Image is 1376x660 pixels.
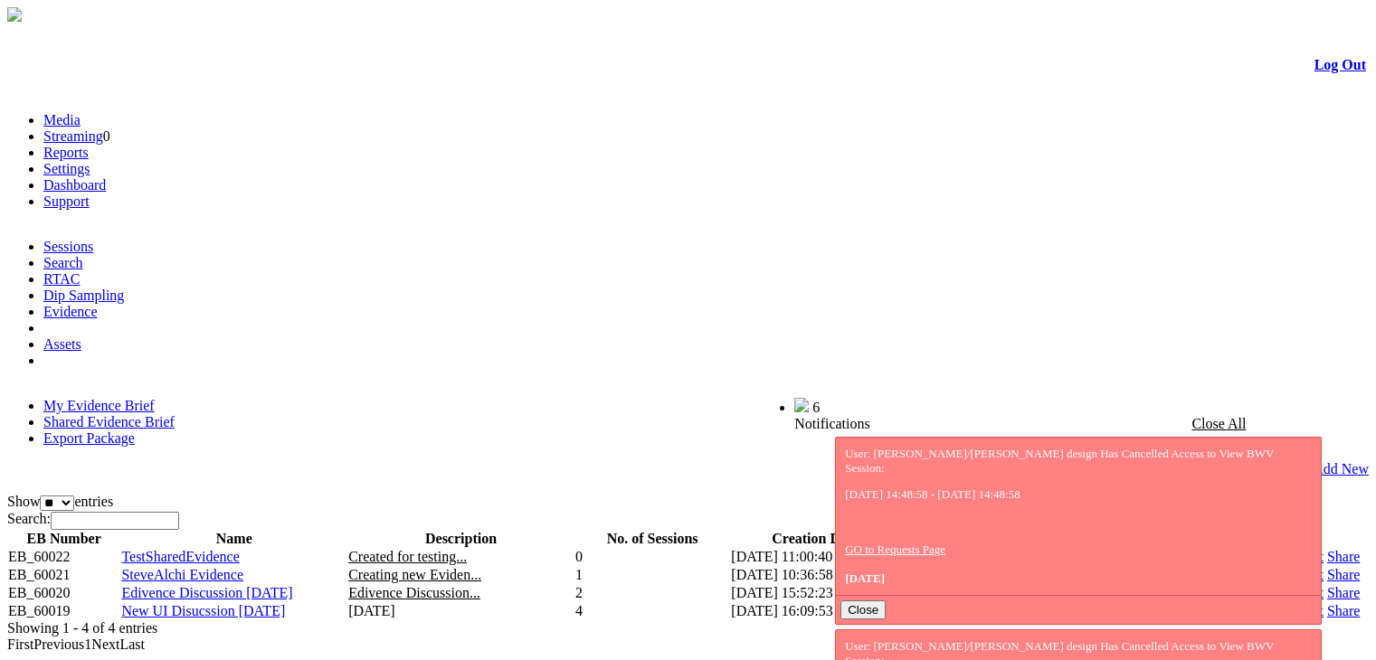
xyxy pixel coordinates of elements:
span: Edivence Discussion... [348,585,480,600]
a: GO to Requests Page [845,542,945,556]
div: User: [PERSON_NAME]/[PERSON_NAME] design Has Cancelled Access to View BWV Session: [845,447,1312,586]
a: Share [1327,567,1360,582]
a: Sessions [43,239,93,254]
span: 6 [812,400,820,415]
a: Add New [1313,461,1369,477]
div: Notifications [794,416,1331,432]
img: bell25.png [794,398,809,412]
span: [DATE] [845,571,885,585]
th: Name: activate to sort column ascending [120,530,347,548]
span: [DATE] [348,603,395,618]
a: Evidence [43,304,98,319]
a: Support [43,193,90,209]
a: Settings [43,161,90,176]
a: Dip Sampling [43,288,124,303]
a: 1 [84,636,91,652]
p: [DATE] 14:48:58 - [DATE] 14:48:58 [845,487,1312,502]
span: Creating new Eviden... [348,567,481,582]
a: Streaming [43,128,103,144]
a: Media [43,112,81,127]
span: Welcome, Nav Alchi design (Administrator) [550,399,758,412]
img: arrow-3.png [7,7,22,22]
a: Last [119,636,145,652]
a: New UI Disucssion [DATE] [121,603,285,618]
td: EB_60019 [7,602,120,620]
span: 0 [103,128,110,144]
th: EB Number: activate to sort column ascending [7,530,120,548]
a: First [7,636,33,652]
a: Dashboard [43,177,106,193]
th: Description: activate to sort column ascending [347,530,574,548]
a: My Evidence Brief [43,398,155,413]
a: Share [1327,549,1360,564]
a: Export Package [43,430,135,446]
span: Created for testing... [348,549,467,564]
a: Previous [33,636,84,652]
a: RTAC [43,271,80,287]
a: Shared Evidence Brief [43,414,175,429]
select: Showentries [40,495,74,511]
a: Reports [43,145,89,160]
a: Next [91,636,119,652]
a: Share [1327,585,1360,600]
a: Search [43,255,83,270]
td: EB_60021 [7,566,120,584]
a: Close All [1191,416,1246,431]
label: Search: [7,511,179,526]
a: Assets [43,336,81,352]
a: TestSharedEvidence [121,549,239,564]
a: SteveAlchi Evidence [121,567,243,582]
a: Share [1327,603,1360,618]
td: EB_60020 [7,584,120,602]
td: EB_60022 [7,548,120,566]
button: Close [840,600,886,619]
input: Search: [51,512,179,530]
label: Show entries [7,494,113,509]
div: Showing 1 - 4 of 4 entries [7,620,1369,636]
a: Log Out [1314,57,1366,72]
a: Edivence Discussion [DATE] [121,585,292,600]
